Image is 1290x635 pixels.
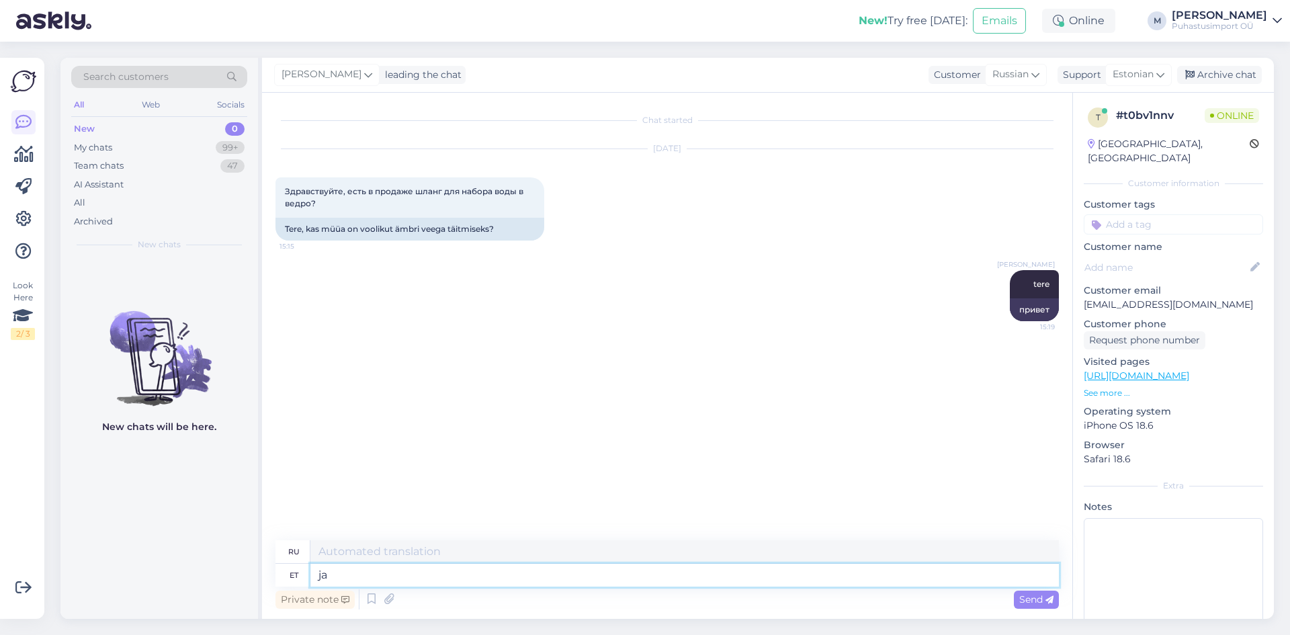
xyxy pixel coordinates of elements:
[1148,11,1166,30] div: M
[225,122,245,136] div: 0
[1088,137,1250,165] div: [GEOGRAPHIC_DATA], [GEOGRAPHIC_DATA]
[1084,452,1263,466] p: Safari 18.6
[275,591,355,609] div: Private note
[1084,177,1263,189] div: Customer information
[1084,198,1263,212] p: Customer tags
[1084,284,1263,298] p: Customer email
[1084,438,1263,452] p: Browser
[220,159,245,173] div: 47
[859,14,888,27] b: New!
[1084,370,1189,382] a: [URL][DOMAIN_NAME]
[83,70,169,84] span: Search customers
[74,215,113,228] div: Archived
[1084,214,1263,235] input: Add a tag
[1084,405,1263,419] p: Operating system
[11,69,36,94] img: Askly Logo
[310,564,1059,587] textarea: ja
[11,328,35,340] div: 2 / 3
[1084,240,1263,254] p: Customer name
[380,68,462,82] div: leading the chat
[1205,108,1259,123] span: Online
[138,239,181,251] span: New chats
[1096,112,1101,122] span: t
[1019,593,1053,605] span: Send
[997,259,1055,269] span: [PERSON_NAME]
[929,68,981,82] div: Customer
[1084,298,1263,312] p: [EMAIL_ADDRESS][DOMAIN_NAME]
[60,287,258,408] img: No chats
[275,218,544,241] div: Tere, kas müüa on voolikut ämbri veega täitmiseks?
[214,96,247,114] div: Socials
[74,141,112,155] div: My chats
[139,96,163,114] div: Web
[216,141,245,155] div: 99+
[1033,279,1049,289] span: tere
[288,540,300,563] div: ru
[275,114,1059,126] div: Chat started
[1084,355,1263,369] p: Visited pages
[859,13,967,29] div: Try free [DATE]:
[74,196,85,210] div: All
[74,122,95,136] div: New
[1084,317,1263,331] p: Customer phone
[1172,21,1267,32] div: Puhastusimport OÜ
[1084,260,1248,275] input: Add name
[279,241,330,251] span: 15:15
[290,564,298,587] div: et
[74,159,124,173] div: Team chats
[1113,67,1154,82] span: Estonian
[74,178,124,192] div: AI Assistant
[1084,331,1205,349] div: Request phone number
[102,420,216,434] p: New chats will be here.
[71,96,87,114] div: All
[1172,10,1267,21] div: [PERSON_NAME]
[1058,68,1101,82] div: Support
[1004,322,1055,332] span: 15:19
[11,280,35,340] div: Look Here
[285,186,525,208] span: Здравствуйте, есть в продаже шланг для набора воды в ведро?
[1116,108,1205,124] div: # t0bv1nnv
[1010,298,1059,321] div: привет
[282,67,361,82] span: [PERSON_NAME]
[973,8,1026,34] button: Emails
[1172,10,1282,32] a: [PERSON_NAME]Puhastusimport OÜ
[1084,480,1263,492] div: Extra
[1084,419,1263,433] p: iPhone OS 18.6
[275,142,1059,155] div: [DATE]
[1042,9,1115,33] div: Online
[1084,387,1263,399] p: See more ...
[992,67,1029,82] span: Russian
[1177,66,1262,84] div: Archive chat
[1084,500,1263,514] p: Notes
